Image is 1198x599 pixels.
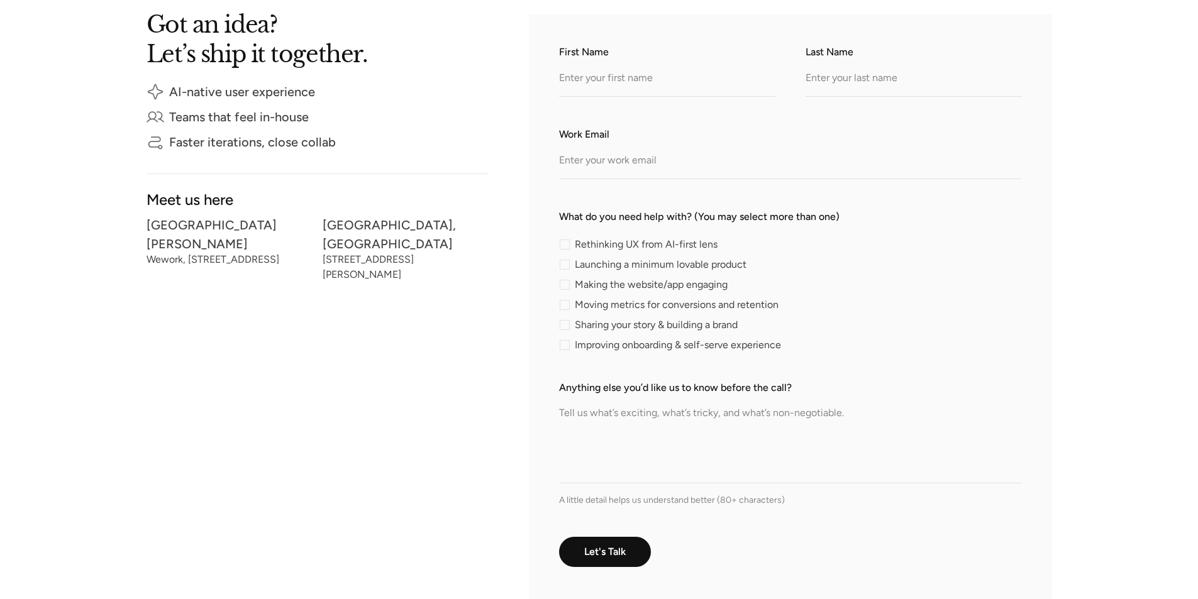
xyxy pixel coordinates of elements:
[559,62,775,97] input: Enter your first name
[575,301,779,309] span: Moving metrics for conversions and retention
[575,261,746,268] span: Launching a minimum lovable product
[575,241,718,248] span: Rethinking UX from AI-first lens
[575,341,781,349] span: Improving onboarding & self-serve experience
[559,145,1022,179] input: Enter your work email
[169,138,336,146] div: Faster iterations, close collab
[559,127,1022,142] label: Work Email
[147,221,313,248] div: [GEOGRAPHIC_DATA][PERSON_NAME]
[806,45,1022,60] label: Last Name
[169,113,309,121] div: Teams that feel in-house
[559,493,1022,507] div: A little detail helps us understand better (80+ characters)
[323,221,489,248] div: [GEOGRAPHIC_DATA], [GEOGRAPHIC_DATA]
[559,537,651,567] input: Let's Talk
[559,45,1022,597] form: contact-form
[147,14,474,63] h2: Got an idea? Let’s ship it together.
[806,62,1022,97] input: Enter your last name
[147,256,313,263] div: Wework, [STREET_ADDRESS]
[559,209,1022,224] label: What do you need help with? (You may select more than one)
[575,321,738,329] span: Sharing your story & building a brand
[575,281,728,289] span: Making the website/app engaging
[323,256,489,278] div: [STREET_ADDRESS][PERSON_NAME]
[147,194,489,205] div: Meet us here
[559,380,1022,395] label: Anything else you’d like us to know before the call?
[169,87,315,96] div: AI-native user experience
[559,45,775,60] label: First Name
